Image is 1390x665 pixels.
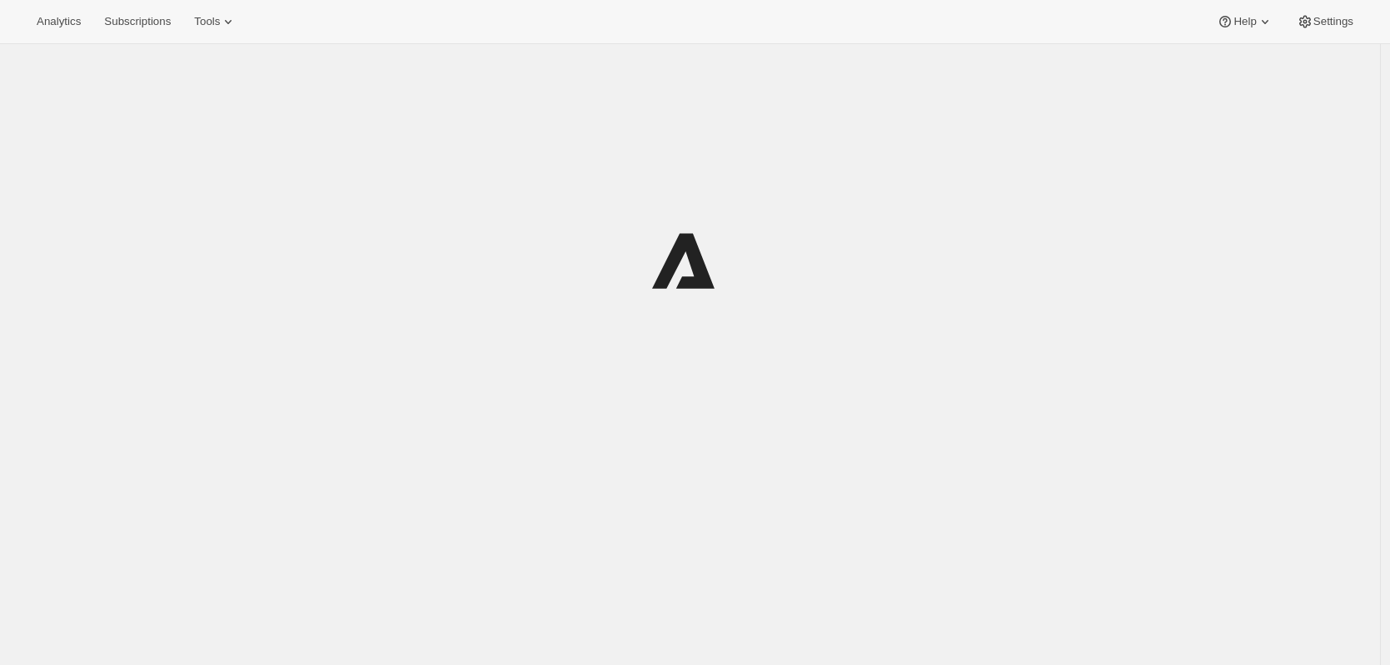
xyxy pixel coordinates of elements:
[1207,10,1283,33] button: Help
[94,10,181,33] button: Subscriptions
[104,15,171,28] span: Subscriptions
[1233,15,1256,28] span: Help
[1313,15,1353,28] span: Settings
[194,15,220,28] span: Tools
[27,10,91,33] button: Analytics
[1287,10,1363,33] button: Settings
[184,10,247,33] button: Tools
[37,15,81,28] span: Analytics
